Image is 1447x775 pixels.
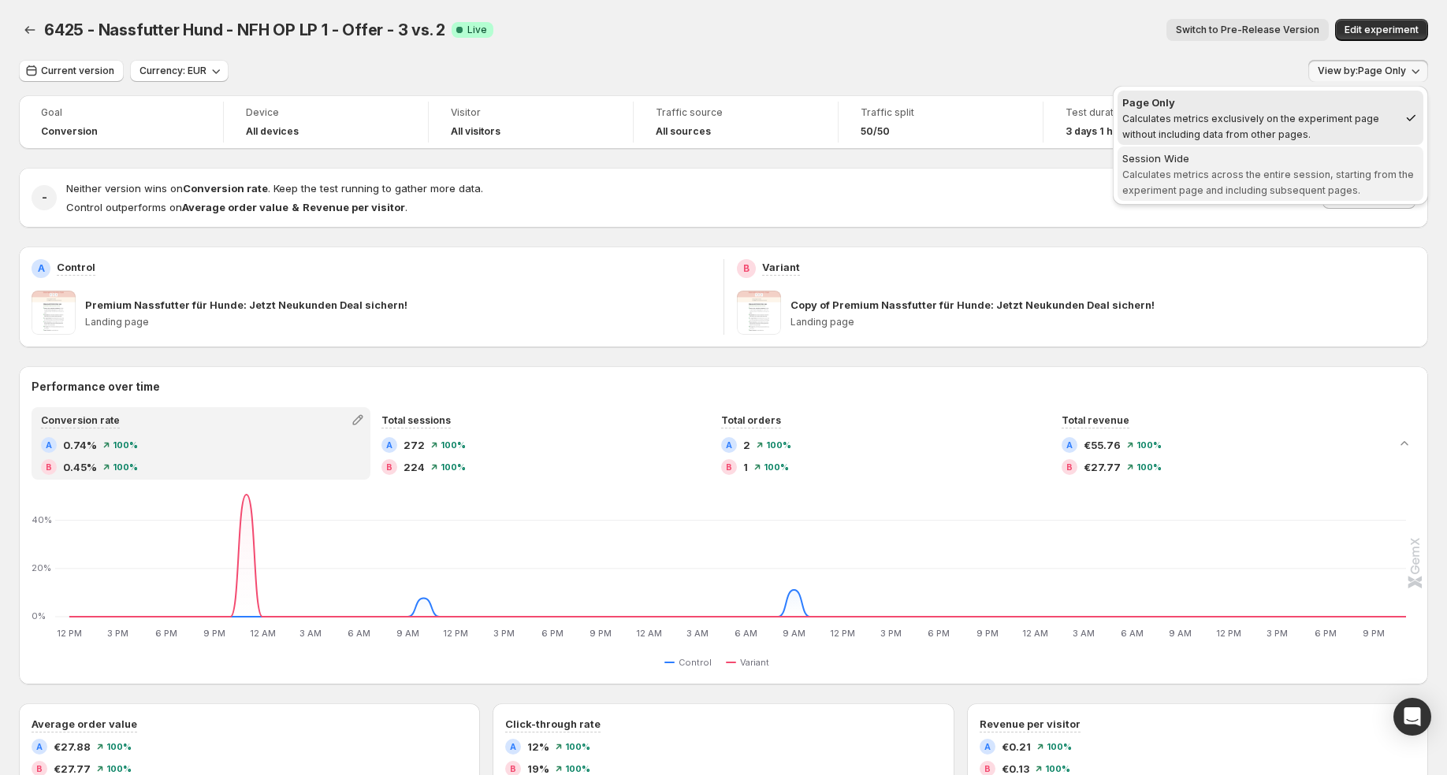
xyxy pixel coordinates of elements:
text: 6 AM [1121,628,1144,639]
h2: B [386,462,392,472]
text: 9 PM [203,628,225,639]
button: Edit experiment [1335,19,1428,41]
span: Conversion [41,125,98,138]
span: 100 % [565,764,590,773]
text: 3 PM [1267,628,1288,639]
span: Total revenue [1062,414,1129,426]
span: €27.88 [54,739,91,755]
span: 100 % [441,462,466,472]
span: €55.76 [1084,437,1121,453]
text: 12 AM [1023,628,1049,639]
text: 6 PM [1315,628,1337,639]
p: Landing page [85,316,711,328]
text: 3 AM [686,628,709,639]
button: Control [664,653,718,672]
h2: B [743,262,750,275]
h2: A [984,742,991,751]
p: Landing page [790,316,1416,328]
text: 12 PM [57,628,82,639]
h2: - [42,190,47,206]
text: 20% [32,562,51,573]
span: Total sessions [381,414,451,426]
span: 100 % [106,764,132,773]
h4: All devices [246,125,299,138]
a: VisitorAll visitors [451,105,611,139]
span: 100 % [1136,462,1162,472]
h2: A [386,440,392,450]
a: Traffic split50/50 [861,105,1021,139]
p: Copy of Premium Nassfutter für Hunde: Jetzt Neukunden Deal sichern! [790,297,1155,313]
button: Variant [726,653,776,672]
h4: All visitors [451,125,500,138]
h2: B [510,764,516,773]
text: 3 AM [1073,628,1095,639]
text: 3 PM [107,628,128,639]
span: 100 % [565,742,590,751]
text: 3 PM [493,628,515,639]
text: 6 AM [348,628,370,639]
span: Device [246,106,406,119]
p: Control [57,259,95,275]
div: Page Only [1122,95,1398,110]
img: Copy of Premium Nassfutter für Hunde: Jetzt Neukunden Deal sichern! [737,291,781,335]
span: 272 [404,437,425,453]
h2: B [984,764,991,773]
h2: B [36,764,43,773]
h2: A [36,742,43,751]
span: 100 % [1045,764,1070,773]
span: Visitor [451,106,611,119]
span: 100 % [764,462,789,472]
span: Edit experiment [1345,24,1419,36]
button: View by:Page Only [1308,60,1428,82]
text: 9 AM [396,628,419,639]
text: 0% [32,610,46,621]
text: 12 AM [250,628,276,639]
h2: B [46,462,52,472]
span: 224 [404,459,425,475]
button: Current version [19,60,124,82]
text: 6 PM [928,628,950,639]
span: 0.74% [63,437,97,453]
text: 12 AM [636,628,662,639]
span: 100 % [1047,742,1072,751]
span: Calculates metrics exclusively on the experiment page without including data from other pages. [1122,113,1379,140]
strong: Revenue per visitor [303,201,405,213]
a: Test duration3 days 1 hour 50 minutes [1066,105,1226,139]
strong: & [292,201,299,213]
span: Control [679,656,712,669]
span: Switch to Pre-Release Version [1176,24,1319,36]
span: Total orders [721,414,781,426]
h2: A [510,742,516,751]
h3: Click-through rate [505,716,601,732]
span: 100 % [106,742,132,751]
strong: Average order value [182,201,288,213]
div: Session Wide [1122,150,1419,166]
strong: Conversion rate [183,182,268,195]
a: DeviceAll devices [246,105,406,139]
span: Currency: EUR [139,65,206,77]
text: 12 PM [830,628,855,639]
span: 100 % [441,440,466,450]
h2: Performance over time [32,379,1415,395]
img: Premium Nassfutter für Hunde: Jetzt Neukunden Deal sichern! [32,291,76,335]
span: 100 % [113,440,138,450]
span: 100 % [766,440,791,450]
span: €0.21 [1002,739,1031,755]
text: 9 PM [590,628,612,639]
text: 6 PM [541,628,564,639]
h2: A [46,440,52,450]
h2: B [1066,462,1073,472]
h3: Average order value [32,716,137,732]
h2: A [38,262,45,275]
text: 12 PM [443,628,468,639]
p: Variant [762,259,800,275]
text: 12 PM [1216,628,1241,639]
span: €27.77 [1084,459,1121,475]
button: Switch to Pre-Release Version [1166,19,1329,41]
h2: A [1066,440,1073,450]
span: 100 % [1136,440,1162,450]
span: 6425 - Nassfutter Hund - NFH OP LP 1 - Offer - 3 vs. 2 [44,20,445,39]
button: Currency: EUR [130,60,229,82]
div: Open Intercom Messenger [1393,698,1431,736]
p: Premium Nassfutter für Hunde: Jetzt Neukunden Deal sichern! [85,297,407,313]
